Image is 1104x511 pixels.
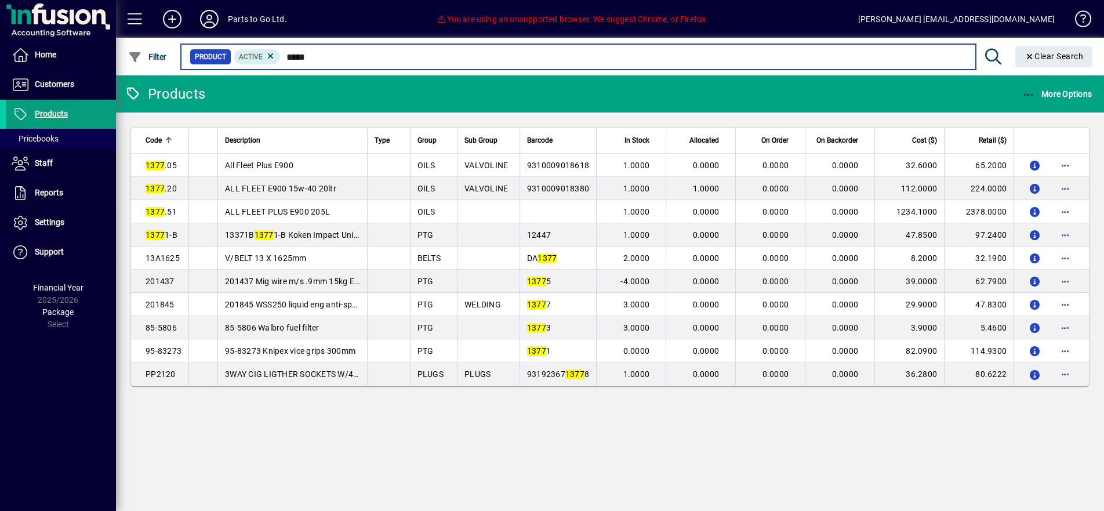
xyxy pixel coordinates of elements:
td: 32.6000 [874,154,944,177]
span: 1.0000 [623,230,650,240]
span: 3 [527,323,551,332]
span: 0.0000 [762,207,789,216]
span: Customers [35,79,74,89]
div: Barcode [527,134,589,147]
a: Reports [6,179,116,208]
span: 0.0000 [832,230,859,240]
mat-chip: Activation Status: Active [234,49,281,64]
span: Staff [35,158,53,168]
span: VALVOLINE [464,161,508,170]
a: Knowledge Base [1066,2,1090,40]
td: 80.6222 [944,363,1014,386]
span: Clear Search [1025,52,1084,61]
button: Profile [191,9,228,30]
div: Allocated [673,134,729,147]
em: 1377 [527,277,546,286]
a: Staff [6,149,116,178]
td: 47.8300 [944,293,1014,316]
button: More options [1056,318,1074,337]
span: 201845 WSS250 liquid eng anti-spatter 250ml [225,300,395,309]
span: V/BELT 13 X 1625mm [225,253,307,263]
span: All Fleet Plus E900 [225,161,293,170]
div: Description [225,134,360,147]
span: Allocated [689,134,719,147]
span: 0.0000 [762,323,789,332]
span: .51 [146,207,177,216]
button: Filter [125,46,170,67]
td: 47.8500 [874,223,944,247]
span: 0.0000 [693,323,720,332]
span: PTG [417,346,434,356]
span: 1 [527,346,551,356]
button: More options [1056,226,1074,244]
span: 3.0000 [623,323,650,332]
div: Code [146,134,181,147]
span: 0.0000 [832,161,859,170]
span: Group [417,134,437,147]
span: 0.0000 [832,253,859,263]
button: More options [1056,295,1074,314]
span: 13371B 1-B Koken Impact Universal Joint (With Ball) 3/8inDr [225,230,468,240]
span: .05 [146,161,177,170]
span: 0.0000 [832,323,859,332]
span: Home [35,50,56,59]
span: 1-B [146,230,177,240]
span: 0.0000 [762,369,789,379]
button: More options [1056,249,1074,267]
span: 201845 [146,300,175,309]
span: 0.0000 [762,184,789,193]
td: 112.0000 [874,177,944,200]
span: Settings [35,218,64,227]
td: 1234.1000 [874,200,944,223]
span: 0.0000 [693,253,720,263]
div: In Stock [604,134,660,147]
em: 1377 [146,207,165,216]
em: 1377 [538,253,557,263]
span: 0.0000 [693,230,720,240]
span: On Backorder [816,134,858,147]
button: More options [1056,202,1074,221]
div: Sub Group [464,134,513,147]
button: More options [1056,156,1074,175]
span: 0.0000 [832,300,859,309]
em: 1377 [527,346,546,356]
em: 1377 [146,184,165,193]
span: 3WAY CIG LIGTHER SOCKETS W/4 WAY USB POWER [225,369,420,379]
a: Customers [6,70,116,99]
div: On Backorder [812,134,869,147]
td: 32.1900 [944,247,1014,270]
button: Add [154,9,191,30]
span: VALVOLINE [464,184,508,193]
span: 0.0000 [832,346,859,356]
button: Clear [1015,46,1093,67]
span: PTG [417,277,434,286]
span: BELTS [417,253,441,263]
span: 0.0000 [762,230,789,240]
a: Settings [6,208,116,237]
a: Home [6,41,116,70]
em: 1377 [146,230,165,240]
span: Active [239,53,263,61]
td: 62.7900 [944,270,1014,293]
span: .20 [146,184,177,193]
span: Barcode [527,134,553,147]
span: You are using an unsupported browser. We suggest Chrome, or Firefox. [437,15,708,24]
span: -4.0000 [620,277,649,286]
span: 1.0000 [623,369,650,379]
span: 0.0000 [693,346,720,356]
span: 0.0000 [762,277,789,286]
span: Package [42,307,74,317]
span: 201437 Mig wire m/s .9mm 15kg ER70S-6 [225,277,381,286]
td: 82.0900 [874,339,944,363]
span: 0.0000 [832,184,859,193]
span: OILS [417,184,435,193]
span: ALL FLEET PLUS E900 205L [225,207,330,216]
div: Parts to Go Ltd. [228,10,287,28]
span: More Options [1022,89,1092,99]
span: 201437 [146,277,175,286]
button: More Options [1019,84,1095,104]
span: PLUGS [464,369,491,379]
span: 0.0000 [762,161,789,170]
span: 1.0000 [623,207,650,216]
span: 12447 [527,230,551,240]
